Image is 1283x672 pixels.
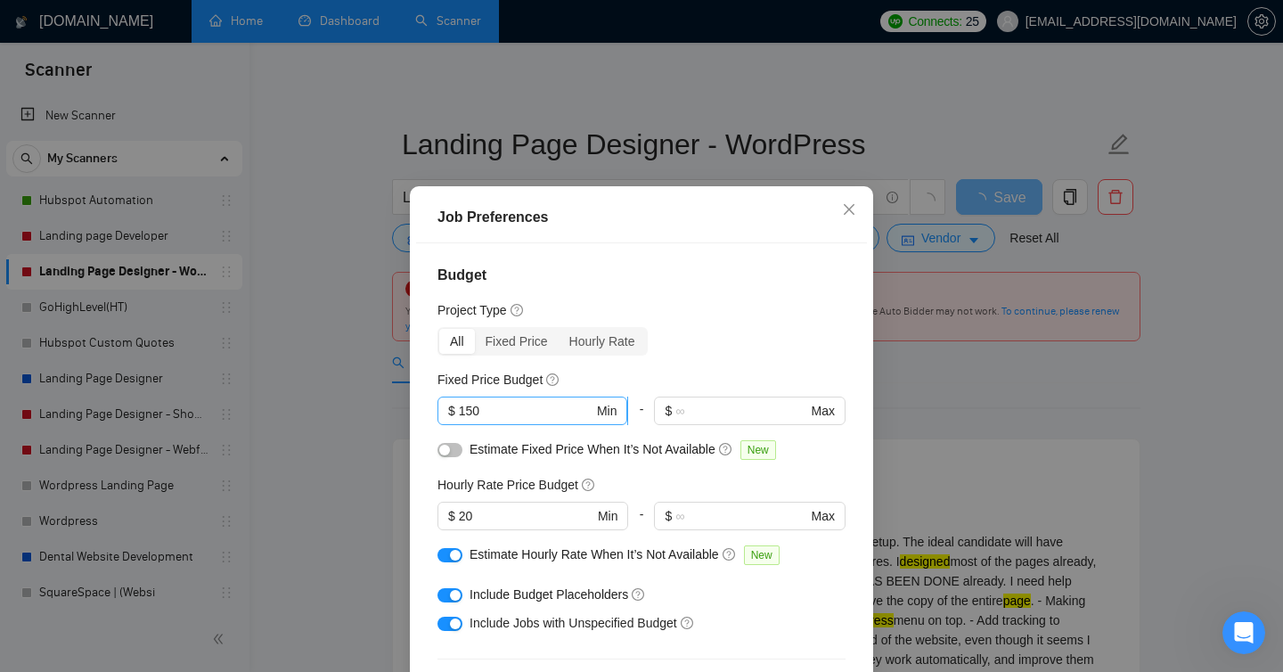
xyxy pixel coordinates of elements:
span: question-circle [723,546,737,561]
span: Include Budget Placeholders [470,587,628,602]
h5: Hourly Rate Price Budget [437,475,578,495]
input: 0 [459,506,594,526]
span: question-circle [546,372,560,386]
span: question-circle [582,477,596,491]
span: $ [448,506,455,526]
input: ∞ [675,506,807,526]
span: question-circle [632,586,646,601]
span: $ [665,401,672,421]
span: question-circle [681,615,695,629]
span: Max [812,506,835,526]
span: question-circle [511,302,525,316]
iframe: Intercom live chat [1222,611,1265,654]
span: Min [598,506,618,526]
h5: Fixed Price Budget [437,370,543,389]
div: - [628,397,654,439]
span: close [842,202,856,217]
span: New [744,545,780,565]
span: Max [812,401,835,421]
div: Job Preferences [437,207,846,228]
div: - [628,502,654,545]
span: Min [597,401,617,421]
span: Estimate Fixed Price When It’s Not Available [470,442,715,456]
h4: Budget [437,265,846,286]
span: New [740,440,776,460]
div: All [439,329,475,354]
span: Include Jobs with Unspecified Budget [470,616,677,630]
input: 0 [459,401,593,421]
span: $ [665,506,672,526]
h5: Project Type [437,300,507,320]
div: Fixed Price [475,329,559,354]
span: question-circle [719,441,733,455]
span: $ [448,401,455,421]
span: Estimate Hourly Rate When It’s Not Available [470,547,719,561]
button: Close [825,186,873,234]
div: Hourly Rate [559,329,646,354]
input: ∞ [675,401,807,421]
